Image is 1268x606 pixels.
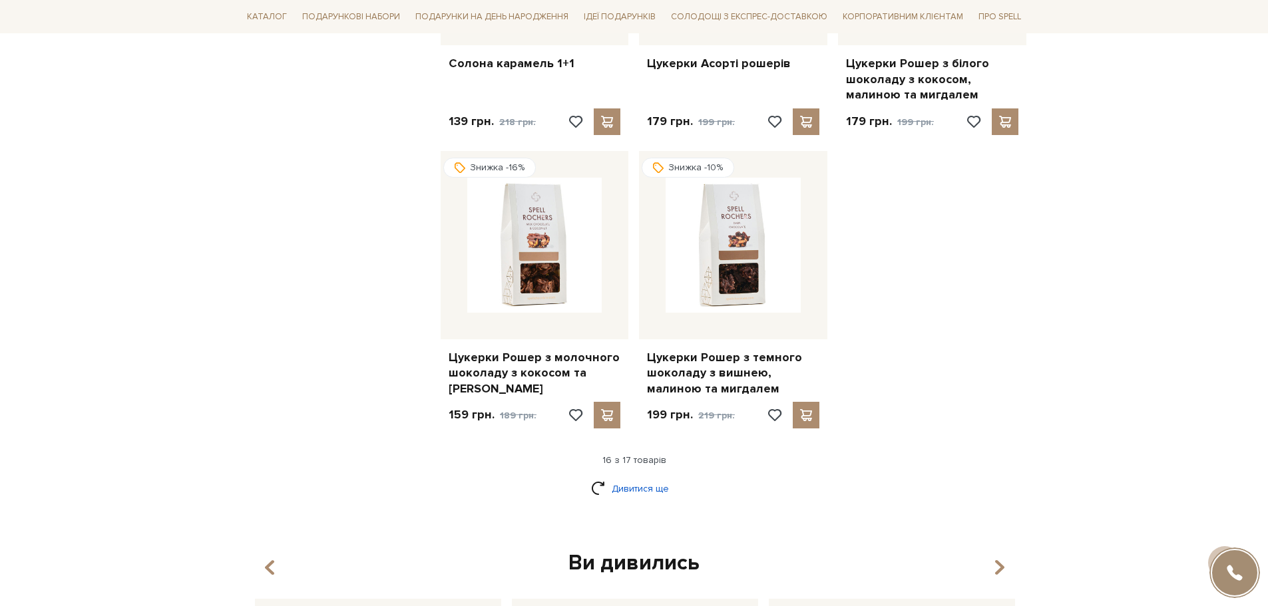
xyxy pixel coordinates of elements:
span: 199 грн. [698,116,735,128]
div: Знижка -16% [443,158,536,178]
div: Знижка -10% [642,158,734,178]
a: Дивитися ще [591,477,678,500]
span: Про Spell [973,7,1026,27]
span: Подарунки на День народження [410,7,574,27]
p: 179 грн. [647,114,735,130]
span: Подарункові набори [297,7,405,27]
a: Цукерки Асорті рошерів [647,56,819,71]
a: Цукерки Рошер з молочного шоколаду з кокосом та [PERSON_NAME] [449,350,621,396]
a: Цукерки Рошер з темного шоколаду з вишнею, малиною та мигдалем [647,350,819,396]
p: 139 грн. [449,114,536,130]
div: Ви дивились [250,549,1019,577]
a: Цукерки Рошер з білого шоколаду з кокосом, малиною та мигдалем [846,56,1018,102]
a: Корпоративним клієнтам [837,5,968,28]
span: Ідеї подарунків [578,7,661,27]
div: 16 з 17 товарів [236,454,1032,466]
span: 219 грн. [698,410,735,421]
span: Каталог [242,7,292,27]
span: 199 грн. [897,116,934,128]
p: 179 грн. [846,114,934,130]
p: 159 грн. [449,407,536,423]
span: 189 грн. [500,410,536,421]
a: Солодощі з експрес-доставкою [666,5,833,28]
span: 218 грн. [499,116,536,128]
a: Солона карамель 1+1 [449,56,621,71]
p: 199 грн. [647,407,735,423]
